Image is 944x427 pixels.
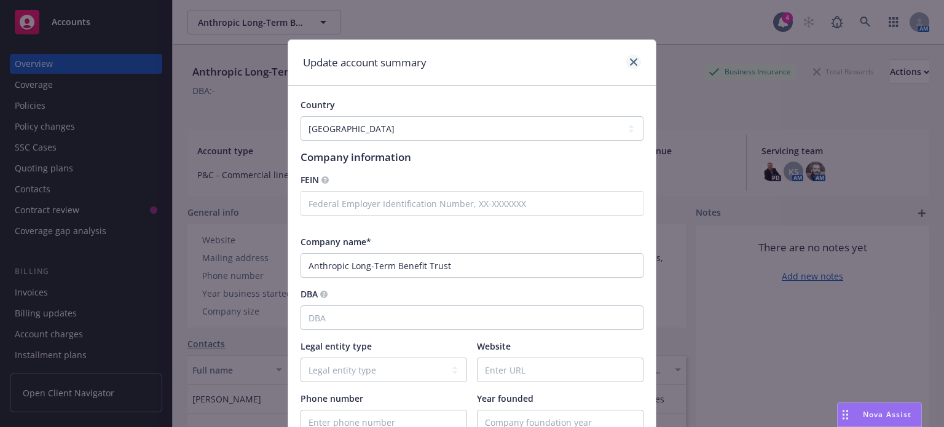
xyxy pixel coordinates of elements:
span: Year founded [477,393,533,404]
span: Company name* [301,236,371,248]
input: Enter URL [478,358,643,382]
span: FEIN [301,174,319,186]
span: DBA [301,288,318,300]
a: close [626,55,641,69]
input: DBA [301,305,643,330]
span: Country [301,99,335,111]
h1: Company information [301,151,643,163]
input: Company name [301,253,643,278]
input: Federal Employer Identification Number, XX-XXXXXXX [301,191,643,216]
h1: Update account summary [303,55,427,71]
div: Drag to move [838,403,853,426]
span: Legal entity type [301,340,372,352]
span: Phone number [301,393,363,404]
span: Website [477,340,511,352]
button: Nova Assist [837,402,922,427]
span: Nova Assist [863,409,911,420]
